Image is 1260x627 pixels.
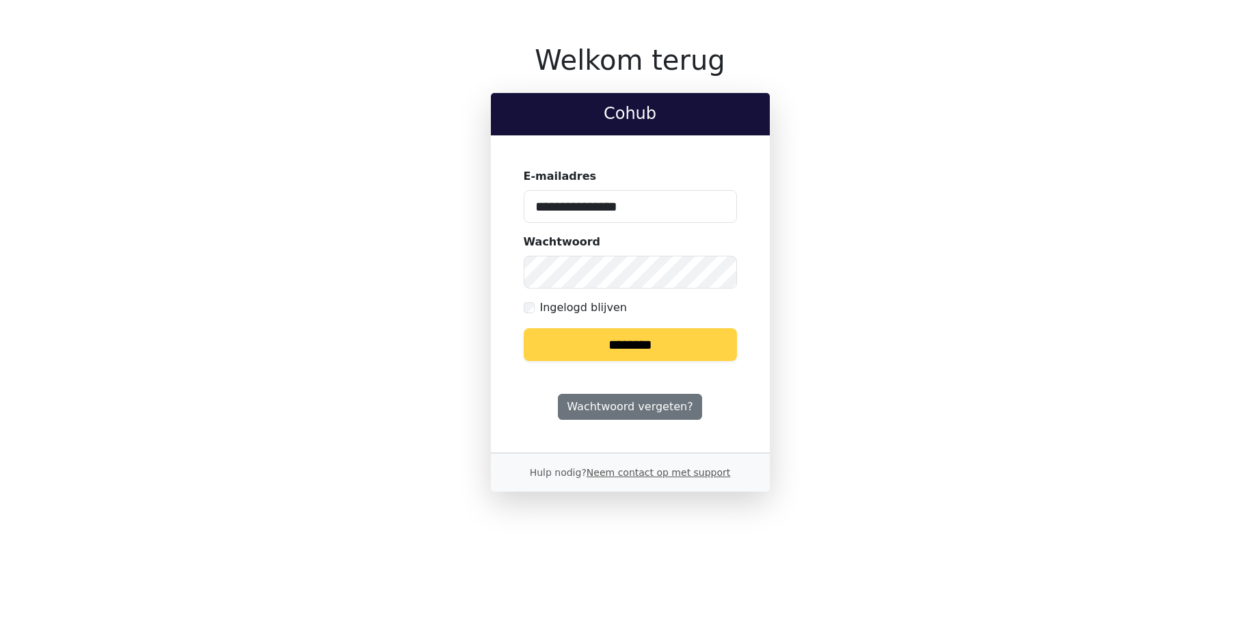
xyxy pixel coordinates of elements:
h1: Welkom terug [491,44,770,77]
small: Hulp nodig? [530,467,731,478]
a: Neem contact op met support [587,467,730,478]
h2: Cohub [502,104,759,124]
label: Ingelogd blijven [540,299,627,316]
label: E-mailadres [524,168,597,185]
label: Wachtwoord [524,234,601,250]
a: Wachtwoord vergeten? [558,394,701,420]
